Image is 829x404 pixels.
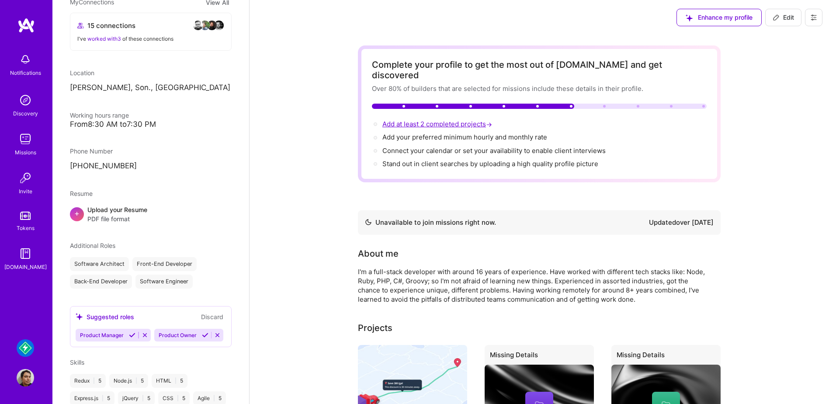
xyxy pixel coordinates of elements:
div: +Upload your ResumePDF file format [70,205,232,223]
span: Enhance my profile [686,13,753,22]
img: Availability [365,219,372,226]
button: Edit [765,9,801,26]
span: → [486,120,492,129]
div: Front-End Developer [132,257,197,271]
div: Unavailable to join missions right now. [365,217,496,228]
p: [PHONE_NUMBER] [70,161,232,171]
div: HTML 5 [152,374,187,388]
div: Software Architect [70,257,129,271]
div: From 8:30 AM to 7:30 PM [70,120,232,129]
span: | [213,395,215,402]
div: Redux 5 [70,374,106,388]
img: avatar [200,20,210,31]
span: | [175,377,177,384]
span: Additional Roles [70,242,115,249]
div: Stand out in client searches by uploading a high quality profile picture [382,159,598,168]
img: tokens [20,212,31,220]
span: | [102,395,104,402]
a: Mudflap: Fintech for Trucking [14,339,36,357]
img: Invite [17,169,34,187]
span: Product Owner [159,332,197,338]
div: Tokens [17,223,35,233]
span: Connect your calendar or set your availability to enable client interviews [382,146,606,155]
div: Back-End Developer [70,275,132,289]
div: [DOMAIN_NAME] [4,262,47,272]
div: Projects [358,321,392,334]
span: Add your preferred minimum hourly and monthly rate [382,133,547,141]
span: PDF file format [87,214,147,223]
i: Reject [214,332,221,338]
i: icon Collaborator [77,22,84,29]
div: Node.js 5 [109,374,148,388]
span: | [93,377,95,384]
div: Updated over [DATE] [649,217,714,228]
span: Edit [773,13,794,22]
div: I'm a full-stack developer with around 16 years of experience. Have worked with different tech st... [358,267,708,304]
div: Over 80% of builders that are selected for missions include these details in their profile. [372,84,707,93]
span: | [177,395,179,402]
button: Discard [198,312,226,322]
img: avatar [193,20,203,31]
span: Skills [70,359,84,366]
span: | [135,377,137,384]
img: avatar [207,20,217,31]
div: Discovery [13,109,38,118]
div: Invite [19,187,32,196]
div: I've of these connections [77,34,224,43]
div: Software Engineer [135,275,193,289]
img: teamwork [17,130,34,148]
div: Notifications [10,68,41,77]
p: [PERSON_NAME], Son., [GEOGRAPHIC_DATA] [70,83,232,93]
span: | [142,395,144,402]
span: worked with 3 [87,35,121,42]
img: bell [17,51,34,68]
span: Resume [70,190,93,197]
div: Missing Details [485,345,594,368]
i: Accept [129,332,135,338]
div: About me [358,247,399,260]
div: Missions [15,148,36,157]
i: icon SuggestedTeams [686,14,693,21]
span: Phone Number [70,147,113,155]
div: Complete your profile to get the most out of [DOMAIN_NAME] and get discovered [372,59,707,80]
span: Product Manager [80,332,124,338]
div: Upload your Resume [87,205,147,223]
i: icon SuggestedTeams [76,313,83,320]
img: avatar [214,20,224,31]
span: 15 connections [87,21,135,30]
img: User Avatar [17,369,34,387]
div: Missing Details [611,345,721,368]
i: Reject [142,332,148,338]
a: User Avatar [14,369,36,387]
button: 15 connectionsavataravataravataravatarI've worked with3 of these connections [70,13,232,51]
span: Add at least 2 completed projects [382,120,494,128]
div: Suggested roles [76,312,134,321]
img: discovery [17,91,34,109]
div: Location [70,68,232,77]
img: Mudflap: Fintech for Trucking [17,339,34,357]
i: Accept [202,332,208,338]
span: Working hours range [70,111,129,119]
button: Enhance my profile [676,9,762,26]
img: logo [17,17,35,33]
img: guide book [17,245,34,262]
span: + [74,209,80,218]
